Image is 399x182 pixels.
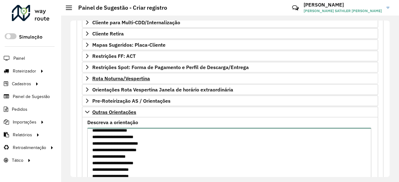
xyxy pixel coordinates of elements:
span: Pre-Roteirização AS / Orientações [92,98,171,103]
span: Cadastros [12,81,31,87]
a: Pre-Roteirização AS / Orientações [82,96,378,106]
span: Painel [13,55,25,62]
span: Cliente Retira [92,31,124,36]
span: Tático [12,157,23,164]
span: Orientações Rota Vespertina Janela de horário extraordinária [92,87,233,92]
a: Cliente Retira [82,28,378,39]
span: [PERSON_NAME] SATHLER [PERSON_NAME] [304,8,382,14]
a: Restrições FF: ACT [82,51,378,61]
span: Rota Noturna/Vespertina [92,76,150,81]
span: Painel de Sugestão [13,93,50,100]
a: Mapas Sugeridos: Placa-Cliente [82,40,378,50]
span: Restrições FF: ACT [92,54,136,58]
label: Descreva a orientação [87,119,138,126]
span: Cliente para Multi-CDD/Internalização [92,20,180,25]
span: Outras Orientações [92,110,136,114]
span: Restrições Spot: Forma de Pagamento e Perfil de Descarga/Entrega [92,65,249,70]
a: Restrições Spot: Forma de Pagamento e Perfil de Descarga/Entrega [82,62,378,72]
a: Orientações Rota Vespertina Janela de horário extraordinária [82,84,378,95]
a: Rota Noturna/Vespertina [82,73,378,84]
a: Outras Orientações [82,107,378,117]
h2: Painel de Sugestão - Criar registro [72,4,167,11]
span: Mapas Sugeridos: Placa-Cliente [92,42,166,47]
span: Roteirizador [13,68,36,74]
span: Retroalimentação [13,144,46,151]
span: Pedidos [12,106,27,113]
a: Contato Rápido [289,1,302,15]
a: Cliente para Multi-CDD/Internalização [82,17,378,28]
span: Importações [13,119,36,125]
label: Simulação [19,33,42,41]
h3: [PERSON_NAME] [304,2,382,8]
span: Relatórios [13,132,32,138]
